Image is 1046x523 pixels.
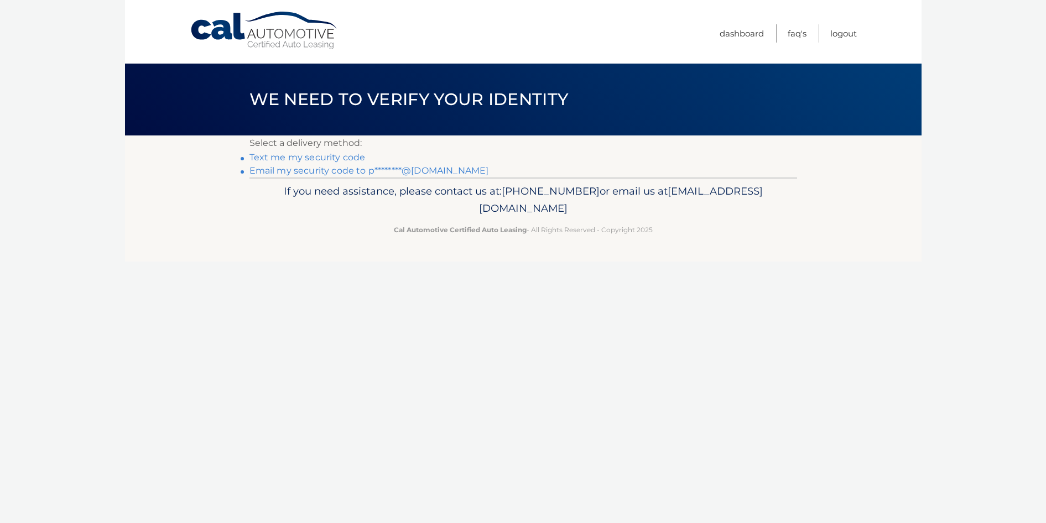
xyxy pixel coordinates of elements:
[394,226,527,234] strong: Cal Automotive Certified Auto Leasing
[257,182,790,218] p: If you need assistance, please contact us at: or email us at
[249,152,366,163] a: Text me my security code
[190,11,339,50] a: Cal Automotive
[257,224,790,236] p: - All Rights Reserved - Copyright 2025
[830,24,857,43] a: Logout
[788,24,806,43] a: FAQ's
[502,185,600,197] span: [PHONE_NUMBER]
[249,135,797,151] p: Select a delivery method:
[720,24,764,43] a: Dashboard
[249,165,489,176] a: Email my security code to p********@[DOMAIN_NAME]
[249,89,569,109] span: We need to verify your identity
